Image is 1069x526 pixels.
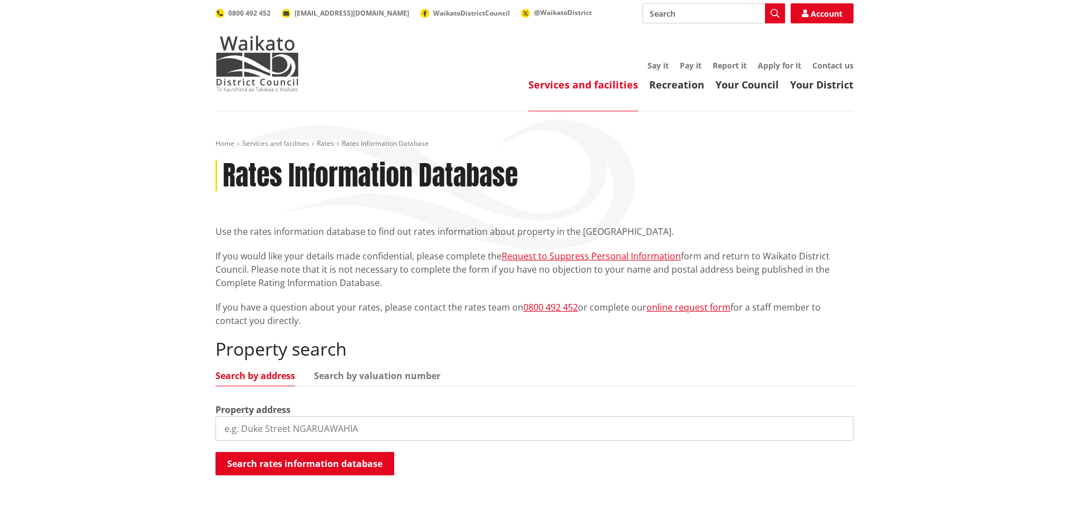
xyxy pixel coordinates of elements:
a: Recreation [649,78,704,91]
a: Rates [317,139,334,148]
a: Report it [713,60,747,71]
p: If you have a question about your rates, please contact the rates team on or complete our for a s... [215,301,854,327]
label: Property address [215,403,291,416]
a: Request to Suppress Personal Information [502,250,681,262]
span: 0800 492 452 [228,8,271,18]
a: Account [791,3,854,23]
a: Your Council [715,78,779,91]
a: 0800 492 452 [523,301,578,313]
button: Search rates information database [215,452,394,475]
a: Search by valuation number [314,371,440,380]
a: 0800 492 452 [215,8,271,18]
a: Apply for it [758,60,801,71]
a: Contact us [812,60,854,71]
a: [EMAIL_ADDRESS][DOMAIN_NAME] [282,8,409,18]
a: Search by address [215,371,295,380]
a: @WaikatoDistrict [521,8,592,17]
p: Use the rates information database to find out rates information about property in the [GEOGRAPHI... [215,225,854,238]
a: Services and facilities [242,139,309,148]
h2: Property search [215,338,854,360]
img: Waikato District Council - Te Kaunihera aa Takiwaa o Waikato [215,36,299,91]
a: Pay it [680,60,702,71]
span: @WaikatoDistrict [534,8,592,17]
a: Your District [790,78,854,91]
input: Search input [643,3,785,23]
span: Rates Information Database [342,139,429,148]
span: [EMAIL_ADDRESS][DOMAIN_NAME] [295,8,409,18]
a: Services and facilities [528,78,638,91]
a: WaikatoDistrictCouncil [420,8,510,18]
nav: breadcrumb [215,139,854,149]
p: If you would like your details made confidential, please complete the form and return to Waikato ... [215,249,854,289]
input: e.g. Duke Street NGARUAWAHIA [215,416,854,441]
span: WaikatoDistrictCouncil [433,8,510,18]
a: Home [215,139,234,148]
h1: Rates Information Database [223,160,518,192]
a: Say it [648,60,669,71]
a: online request form [646,301,730,313]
